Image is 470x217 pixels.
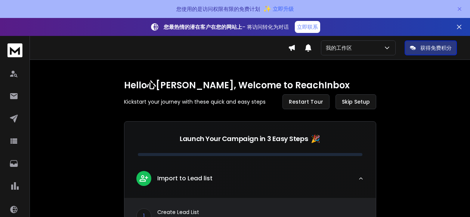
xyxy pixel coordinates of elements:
button: Skip Setup [336,94,376,109]
button: ✨立即升级 [263,1,294,16]
span: 🎉 [311,134,320,144]
img: 铅 [139,174,149,183]
span: ✨ [263,4,271,14]
span: Skip Setup [342,98,370,106]
a: 立即联系 [295,21,320,33]
h1: Hello 心[PERSON_NAME] , Welcome to ReachInbox [124,79,376,91]
p: Create Lead List [157,208,364,216]
button: Restart Tour [282,94,330,109]
p: Kickstart your journey with these quick and easy steps [124,98,266,106]
span: 立即升级 [273,5,294,13]
p: Launch Your Campaign in 3 Easy Steps [180,134,308,144]
p: 获得免费积分 [420,44,452,52]
button: 获得免费积分 [405,40,457,55]
p: 立即联系 [297,23,318,31]
p: 我的工作区 [326,44,355,52]
p: Import to Lead list [157,174,213,183]
button: 铅Import to Lead list [124,165,376,198]
strong: 您最热情的潜在客户在您的网站上 [164,23,242,31]
p: 您使用的是访问权限有限的免费计划 [176,5,260,13]
img: 商标 [7,43,22,57]
p: – 将访问转化为对话 [164,23,289,31]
